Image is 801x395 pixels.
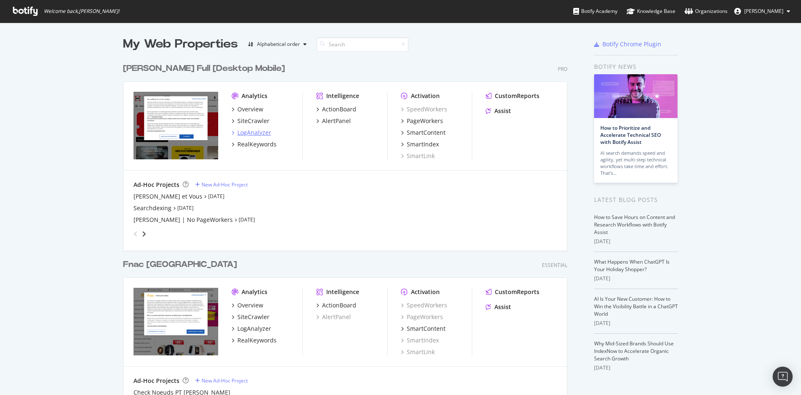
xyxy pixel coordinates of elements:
div: Latest Blog Posts [594,195,678,204]
span: Matthieu Cocteau [744,8,783,15]
a: Botify Chrome Plugin [594,40,661,48]
a: SmartContent [401,325,446,333]
button: Alphabetical order [244,38,310,51]
a: ActionBoard [316,301,356,309]
div: SmartLink [401,152,435,160]
a: [DATE] [208,193,224,200]
a: SmartIndex [401,140,439,148]
a: [PERSON_NAME] et Vous [133,192,202,201]
a: Assist [486,107,511,115]
div: LogAnalyzer [237,325,271,333]
a: SmartLink [401,348,435,356]
img: www.fnac.pt [133,288,218,355]
a: PageWorkers [401,117,443,125]
div: Organizations [685,7,728,15]
a: AlertPanel [316,117,351,125]
div: SmartContent [407,325,446,333]
div: Domaine: [DOMAIN_NAME] [22,22,94,28]
div: Mots-clés [105,49,126,55]
div: [PERSON_NAME] Full [Desktop Mobile] [123,63,285,75]
div: Botify Chrome Plugin [602,40,661,48]
a: [DATE] [177,204,194,211]
div: Pro [558,65,567,73]
a: SmartIndex [401,336,439,345]
input: Search [317,37,408,52]
div: Knowledge Base [627,7,675,15]
a: RealKeywords [232,140,277,148]
div: RealKeywords [237,336,277,345]
img: www.darty.com/ [133,92,218,159]
div: LogAnalyzer [237,128,271,137]
div: Essential [542,262,567,269]
div: Intelligence [326,288,359,296]
div: Botify news [594,62,678,71]
img: How to Prioritize and Accelerate Technical SEO with Botify Assist [594,74,678,118]
a: SiteCrawler [232,313,270,321]
a: AI Is Your New Customer: How to Win the Visibility Battle in a ChatGPT World [594,295,678,317]
button: [PERSON_NAME] [728,5,797,18]
a: AlertPanel [316,313,351,321]
a: CustomReports [486,92,539,100]
div: angle-right [141,230,147,238]
div: Ad-Hoc Projects [133,181,179,189]
div: Open Intercom Messenger [773,367,793,387]
span: Welcome back, [PERSON_NAME] ! [44,8,119,15]
div: Fnac [GEOGRAPHIC_DATA] [123,259,237,271]
div: [DATE] [594,238,678,245]
div: Assist [494,303,511,311]
div: v 4.0.25 [23,13,41,20]
div: [DATE] [594,275,678,282]
a: LogAnalyzer [232,128,271,137]
div: My Web Properties [123,36,238,53]
div: RealKeywords [237,140,277,148]
div: Intelligence [326,92,359,100]
div: PageWorkers [407,117,443,125]
div: [DATE] [594,320,678,327]
img: website_grey.svg [13,22,20,28]
a: SmartContent [401,128,446,137]
div: Activation [411,92,440,100]
a: PageWorkers [401,313,443,321]
div: SmartIndex [407,140,439,148]
div: angle-left [130,227,141,241]
a: ActionBoard [316,105,356,113]
div: ActionBoard [322,301,356,309]
a: Searchdexing [133,204,171,212]
a: CustomReports [486,288,539,296]
div: Botify Academy [573,7,617,15]
div: SiteCrawler [237,313,270,321]
a: Overview [232,301,263,309]
a: How to Prioritize and Accelerate Technical SEO with Botify Assist [600,124,661,146]
a: How to Save Hours on Content and Research Workflows with Botify Assist [594,214,675,236]
div: Overview [237,301,263,309]
div: Overview [237,105,263,113]
a: Fnac [GEOGRAPHIC_DATA] [123,259,240,271]
a: Why Mid-Sized Brands Should Use IndexNow to Accelerate Organic Search Growth [594,340,674,362]
div: Domaine [44,49,64,55]
a: RealKeywords [232,336,277,345]
div: SpeedWorkers [401,301,447,309]
a: Overview [232,105,263,113]
div: AI search demands speed and agility, yet multi-step technical workflows take time and effort. Tha... [600,150,671,176]
a: SiteCrawler [232,117,270,125]
a: [PERSON_NAME] Full [Desktop Mobile] [123,63,288,75]
div: CustomReports [495,92,539,100]
div: Alphabetical order [257,42,300,47]
div: SmartContent [407,128,446,137]
a: SpeedWorkers [401,105,447,113]
a: LogAnalyzer [232,325,271,333]
a: New Ad-Hoc Project [195,377,248,384]
a: [DATE] [239,216,255,223]
a: What Happens When ChatGPT Is Your Holiday Shopper? [594,258,670,273]
div: Activation [411,288,440,296]
a: [PERSON_NAME] | No PageWorkers [133,216,233,224]
div: Ad-Hoc Projects [133,377,179,385]
div: Analytics [242,92,267,100]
